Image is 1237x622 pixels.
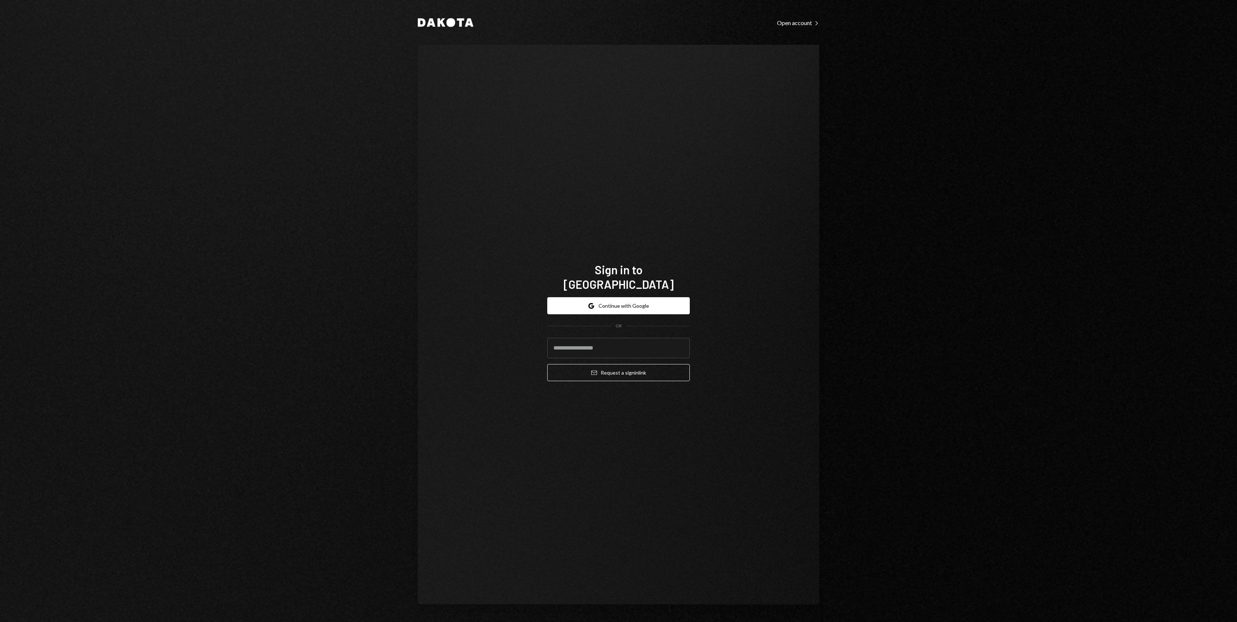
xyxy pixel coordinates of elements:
[616,323,622,329] div: OR
[547,364,690,381] button: Request a signinlink
[777,19,819,27] a: Open account
[547,297,690,314] button: Continue with Google
[547,262,690,291] h1: Sign in to [GEOGRAPHIC_DATA]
